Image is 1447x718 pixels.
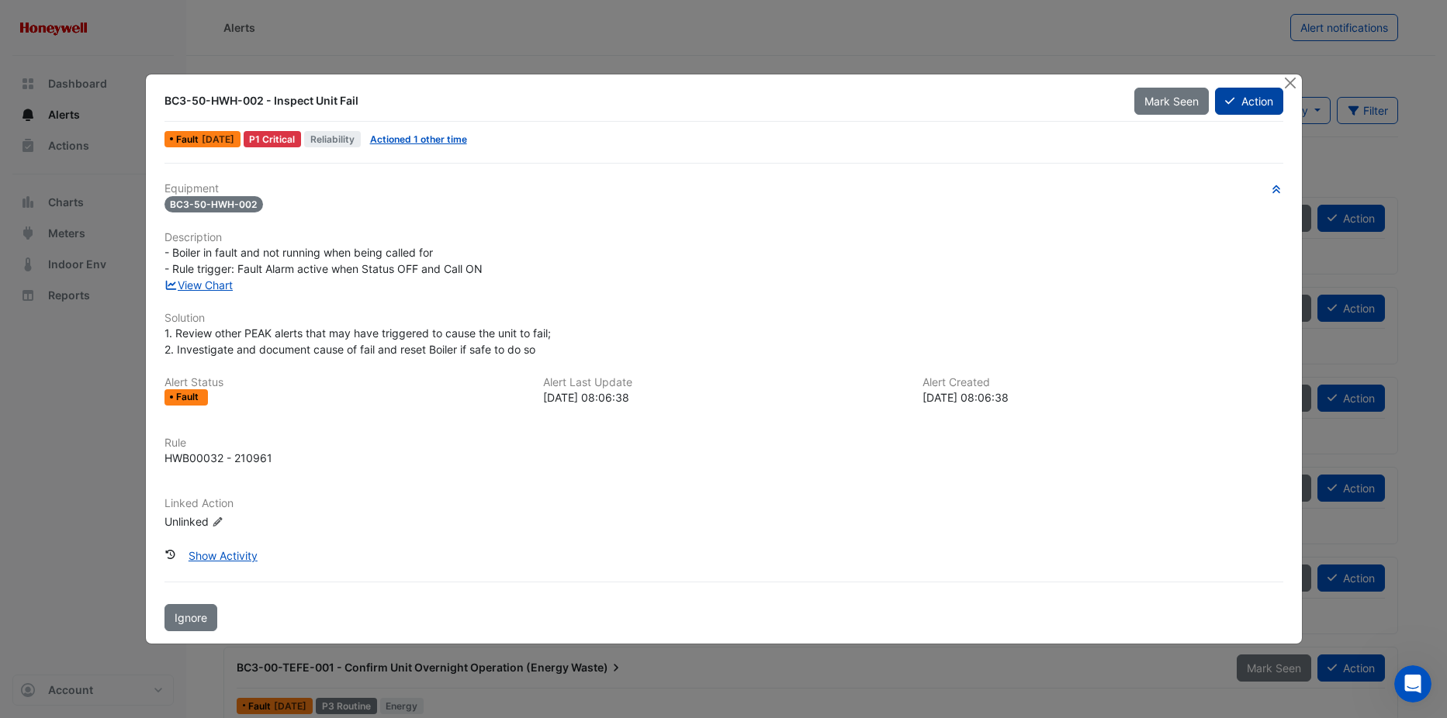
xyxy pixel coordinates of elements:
[212,516,223,527] fa-icon: Edit Linked Action
[164,246,483,275] span: - Boiler in fault and not running when being called for - Rule trigger: Fault Alarm active when S...
[176,392,202,402] span: Fault
[164,513,351,529] div: Unlinked
[543,376,904,389] h6: Alert Last Update
[1144,95,1199,108] span: Mark Seen
[923,389,1283,406] div: [DATE] 08:06:38
[164,450,272,466] div: HWB00032 - 210961
[175,611,207,624] span: Ignore
[164,196,264,212] span: BC3-50-HWH-002
[164,376,525,389] h6: Alert Status
[244,131,302,147] div: P1 Critical
[164,326,554,356] span: 1. Review other PEAK alerts that may have triggered to cause the unit to fail; 2. Investigate and...
[176,135,202,144] span: Fault
[543,389,904,406] div: [DATE] 08:06:38
[164,437,1283,450] h6: Rule
[923,376,1283,389] h6: Alert Created
[178,542,268,569] button: Show Activity
[164,604,217,631] button: Ignore
[370,133,467,145] a: Actioned 1 other time
[1215,88,1283,115] button: Action
[164,278,234,292] a: View Chart
[164,231,1283,244] h6: Description
[164,93,1116,109] div: BC3-50-HWH-002 - Inspect Unit Fail
[164,182,1283,195] h6: Equipment
[304,131,361,147] span: Reliability
[202,133,234,145] span: Fri 22-Aug-2025 08:06 AEST
[164,312,1283,325] h6: Solution
[164,497,1283,510] h6: Linked Action
[1283,74,1299,91] button: Close
[1394,665,1431,702] iframe: Intercom live chat
[1134,88,1209,115] button: Mark Seen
